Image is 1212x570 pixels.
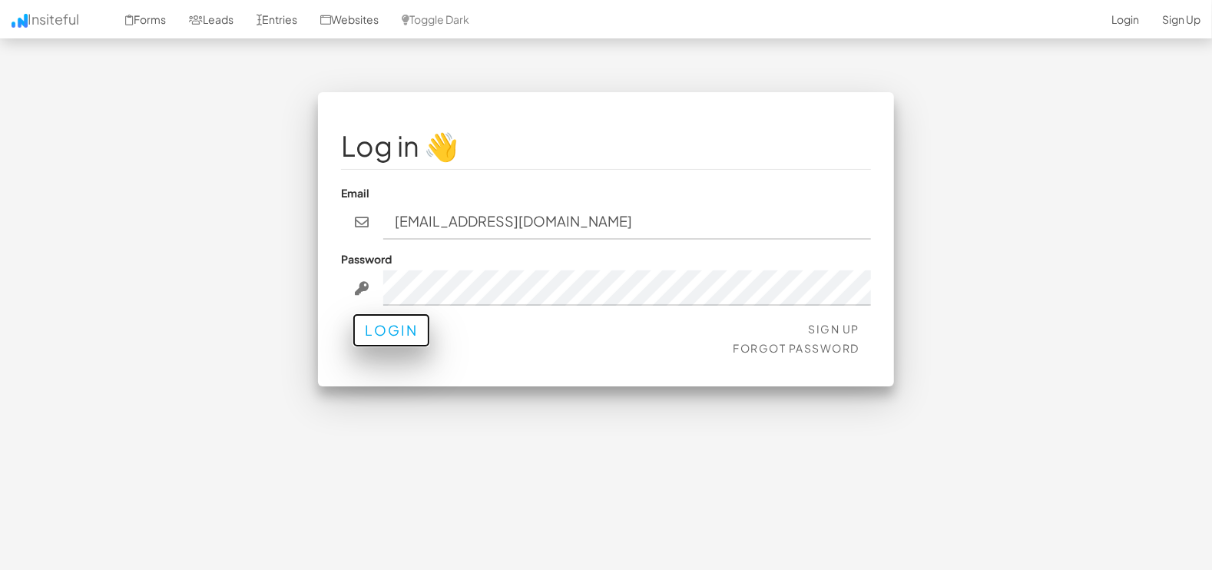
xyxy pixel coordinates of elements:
label: Password [341,251,392,267]
a: Forgot Password [733,341,860,355]
h1: Log in 👋 [341,131,871,161]
input: john@doe.com [383,204,872,240]
label: Email [341,185,369,200]
img: icon.png [12,14,28,28]
button: Login [353,313,430,347]
a: Sign Up [809,322,860,336]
